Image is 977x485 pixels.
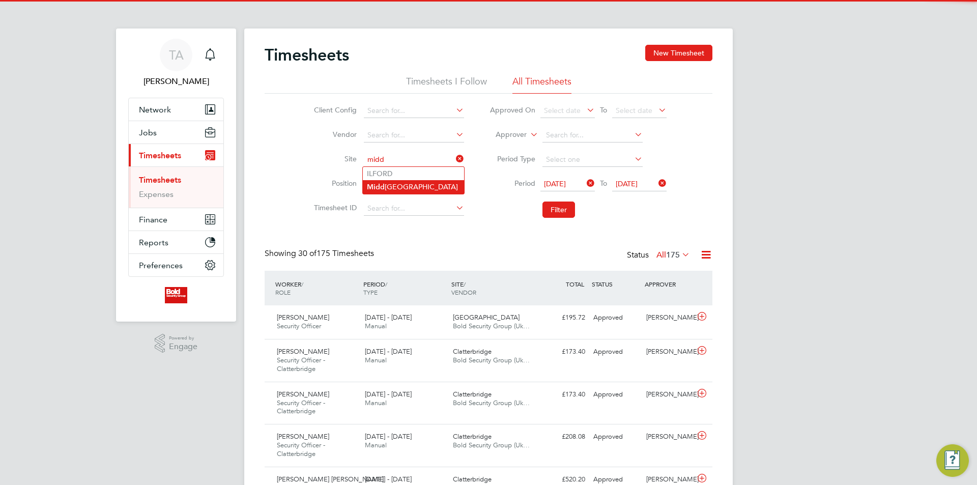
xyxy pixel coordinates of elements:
[364,128,464,142] input: Search for...
[128,287,224,303] a: Go to home page
[367,183,385,191] b: Midd
[139,151,181,160] span: Timesheets
[169,48,184,62] span: TA
[642,429,695,445] div: [PERSON_NAME]
[365,398,387,407] span: Manual
[301,280,303,288] span: /
[453,390,492,398] span: Clatterbridge
[139,261,183,270] span: Preferences
[642,309,695,326] div: [PERSON_NAME]
[364,104,464,118] input: Search for...
[364,153,464,167] input: Search for...
[363,180,464,194] li: [GEOGRAPHIC_DATA]
[453,322,530,330] span: Bold Security Group (Uk…
[265,248,376,259] div: Showing
[361,275,449,301] div: PERIOD
[277,322,321,330] span: Security Officer
[277,347,329,356] span: [PERSON_NAME]
[365,390,412,398] span: [DATE] - [DATE]
[311,154,357,163] label: Site
[365,432,412,441] span: [DATE] - [DATE]
[365,441,387,449] span: Manual
[277,356,325,373] span: Security Officer - Clatterbridge
[129,166,223,208] div: Timesheets
[464,280,466,288] span: /
[481,130,527,140] label: Approver
[542,153,643,167] input: Select one
[544,179,566,188] span: [DATE]
[116,28,236,322] nav: Main navigation
[542,128,643,142] input: Search for...
[277,441,325,458] span: Security Officer - Clatterbridge
[129,208,223,231] button: Finance
[453,398,530,407] span: Bold Security Group (Uk…
[275,288,291,296] span: ROLE
[656,250,690,260] label: All
[129,254,223,276] button: Preferences
[616,106,652,115] span: Select date
[364,202,464,216] input: Search for...
[365,475,412,483] span: [DATE] - [DATE]
[536,344,589,360] div: £173.40
[544,106,581,115] span: Select date
[365,313,412,322] span: [DATE] - [DATE]
[155,334,198,353] a: Powered byEngage
[365,356,387,364] span: Manual
[363,167,464,180] li: ILFORD
[139,175,181,185] a: Timesheets
[128,75,224,88] span: Tauseef Anjum
[451,288,476,296] span: VENDOR
[277,475,384,483] span: [PERSON_NAME] [PERSON_NAME]
[642,275,695,293] div: APPROVER
[298,248,374,259] span: 175 Timesheets
[129,121,223,144] button: Jobs
[642,344,695,360] div: [PERSON_NAME]
[453,347,492,356] span: Clatterbridge
[542,202,575,218] button: Filter
[277,398,325,416] span: Security Officer - Clatterbridge
[139,215,167,224] span: Finance
[536,429,589,445] div: £208.08
[277,432,329,441] span: [PERSON_NAME]
[365,347,412,356] span: [DATE] - [DATE]
[128,39,224,88] a: TA[PERSON_NAME]
[449,275,537,301] div: SITE
[298,248,317,259] span: 30 of
[566,280,584,288] span: TOTAL
[139,128,157,137] span: Jobs
[453,432,492,441] span: Clatterbridge
[165,287,188,303] img: bold-logo-retina.png
[129,98,223,121] button: Network
[277,313,329,322] span: [PERSON_NAME]
[616,179,638,188] span: [DATE]
[666,250,680,260] span: 175
[129,144,223,166] button: Timesheets
[589,344,642,360] div: Approved
[597,103,610,117] span: To
[453,441,530,449] span: Bold Security Group (Uk…
[311,203,357,212] label: Timesheet ID
[311,179,357,188] label: Position
[311,130,357,139] label: Vendor
[597,177,610,190] span: To
[536,386,589,403] div: £173.40
[311,105,357,115] label: Client Config
[265,45,349,65] h2: Timesheets
[589,309,642,326] div: Approved
[589,429,642,445] div: Approved
[453,356,530,364] span: Bold Security Group (Uk…
[273,275,361,301] div: WORKER
[512,75,571,94] li: All Timesheets
[490,105,535,115] label: Approved On
[453,313,520,322] span: [GEOGRAPHIC_DATA]
[139,189,174,199] a: Expenses
[139,105,171,115] span: Network
[363,288,378,296] span: TYPE
[645,45,712,61] button: New Timesheet
[490,179,535,188] label: Period
[490,154,535,163] label: Period Type
[627,248,692,263] div: Status
[406,75,487,94] li: Timesheets I Follow
[385,280,387,288] span: /
[536,309,589,326] div: £195.72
